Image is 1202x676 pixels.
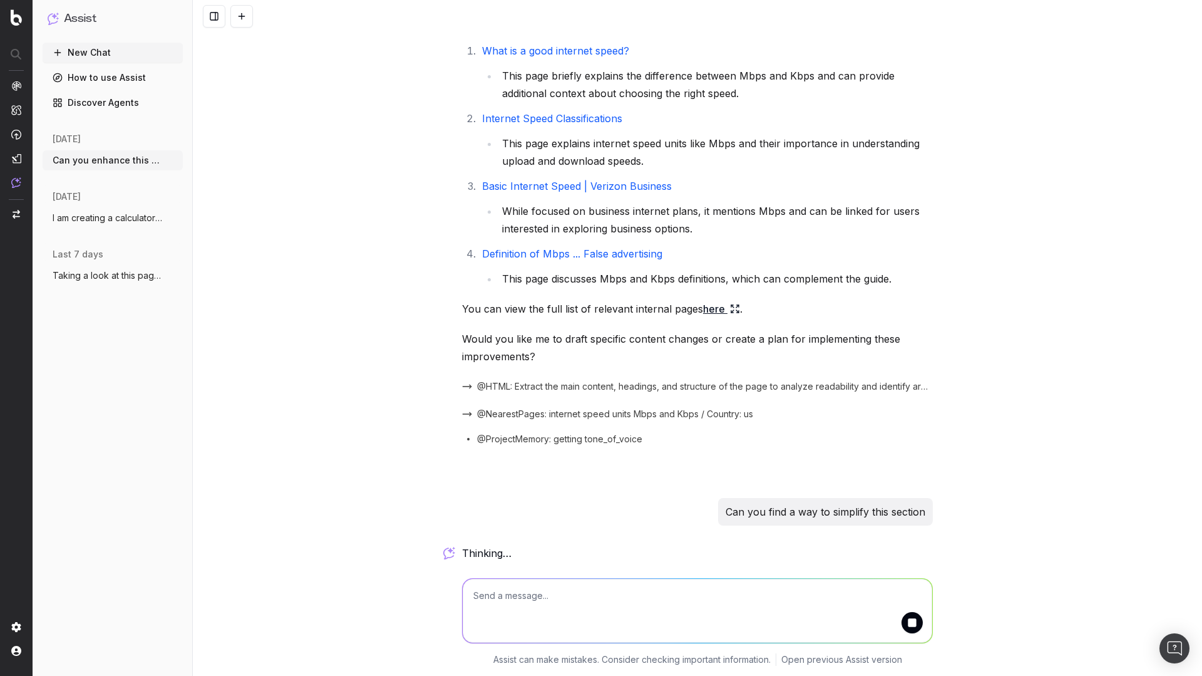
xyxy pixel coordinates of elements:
img: Activation [11,129,21,140]
li: This page discusses Mbps and Kbps definitions, which can complement the guide. [498,270,933,288]
p: Assist can make mistakes. Consider checking important information. [493,653,771,666]
a: Open previous Assist version [781,653,902,666]
img: Assist [11,177,21,188]
img: Intelligence [11,105,21,115]
div: Open Intercom Messenger [1159,633,1189,663]
a: here [703,300,740,318]
span: [DATE] [53,190,81,203]
img: Analytics [11,81,21,91]
span: last 7 days [53,248,103,261]
span: Taking a look at this page: [URL]. [53,269,163,282]
img: Botify assist logo [443,547,455,559]
a: Definition of Mbps ... False advertising [482,247,662,260]
p: Would you like me to draft specific content changes or create a plan for implementing these impro... [462,330,933,365]
li: This page briefly explains the difference between Mbps and Kbps and can provide additional contex... [498,67,933,102]
li: This page explains internet speed units like Mbps and their importance in understanding upload an... [498,135,933,170]
a: Basic Internet Speed | Verizon Business [482,180,672,192]
button: Can you enhance this page for better rea [43,150,183,170]
img: Setting [11,622,21,632]
button: @NearestPages: internet speed units Mbps and Kbps / Country: us [462,408,753,420]
a: Internet Speed Classifications [482,112,622,125]
p: Can you find a way to simplify this section [726,503,925,521]
button: I am creating a calculator page that wil [43,208,183,228]
span: @HTML: Extract the main content, headings, and structure of the page to analyze readability and i... [477,380,933,393]
a: How to use Assist [43,68,183,88]
a: Discover Agents [43,93,183,113]
li: While focused on business internet plans, it mentions Mbps and can be linked for users interested... [498,202,933,237]
button: New Chat [43,43,183,63]
img: Studio [11,153,21,164]
button: @HTML: Extract the main content, headings, and structure of the page to analyze readability and i... [462,380,933,393]
button: Taking a look at this page: [URL]. [43,266,183,286]
img: Botify logo [11,9,22,26]
img: My account [11,646,21,656]
img: Switch project [13,210,20,219]
h1: Assist [64,10,96,28]
span: I am creating a calculator page that wil [53,212,163,224]
button: Assist [48,10,178,28]
p: You can view the full list of relevant internal pages . [462,300,933,318]
span: [DATE] [53,133,81,145]
img: Assist [48,13,59,24]
span: @NearestPages: internet speed units Mbps and Kbps / Country: us [477,408,753,420]
span: Can you enhance this page for better rea [53,154,163,167]
span: @ProjectMemory: getting tone_of_voice [477,433,642,445]
a: What is a good internet speed? [482,44,629,57]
